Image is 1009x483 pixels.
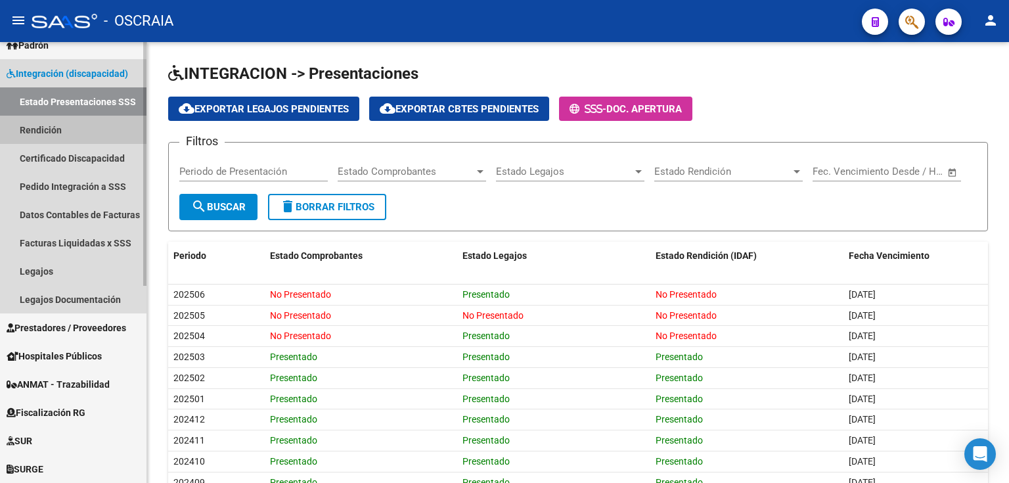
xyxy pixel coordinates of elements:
[7,349,102,363] span: Hospitales Públicos
[813,166,855,177] input: Start date
[173,435,205,446] span: 202411
[656,394,703,404] span: Presentado
[457,242,650,270] datatable-header-cell: Estado Legajos
[270,250,363,261] span: Estado Comprobantes
[270,310,331,321] span: No Presentado
[462,435,510,446] span: Presentado
[270,373,317,383] span: Presentado
[462,250,527,261] span: Estado Legajos
[462,394,510,404] span: Presentado
[11,12,26,28] mat-icon: menu
[656,414,703,425] span: Presentado
[173,250,206,261] span: Periodo
[849,352,876,362] span: [DATE]
[173,373,205,383] span: 202502
[7,321,126,335] span: Prestadores / Proveedores
[168,64,418,83] span: INTEGRACION -> Presentaciones
[173,414,205,425] span: 202412
[849,250,930,261] span: Fecha Vencimiento
[656,456,703,467] span: Presentado
[496,166,633,177] span: Estado Legajos
[191,201,246,213] span: Buscar
[173,456,205,467] span: 202410
[656,310,717,321] span: No Presentado
[849,331,876,341] span: [DATE]
[849,289,876,300] span: [DATE]
[270,414,317,425] span: Presentado
[849,414,876,425] span: [DATE]
[650,242,843,270] datatable-header-cell: Estado Rendición (IDAF)
[656,373,703,383] span: Presentado
[173,289,205,300] span: 202506
[462,373,510,383] span: Presentado
[179,194,258,220] button: Buscar
[179,103,349,115] span: Exportar Legajos Pendientes
[7,66,128,81] span: Integración (discapacidad)
[849,435,876,446] span: [DATE]
[270,331,331,341] span: No Presentado
[462,352,510,362] span: Presentado
[867,166,931,177] input: End date
[654,166,791,177] span: Estado Rendición
[270,289,331,300] span: No Presentado
[656,435,703,446] span: Presentado
[656,352,703,362] span: Presentado
[849,373,876,383] span: [DATE]
[173,310,205,321] span: 202505
[270,435,317,446] span: Presentado
[168,242,265,270] datatable-header-cell: Periodo
[945,165,960,180] button: Open calendar
[179,101,194,116] mat-icon: cloud_download
[104,7,173,35] span: - OSCRAIA
[559,97,692,121] button: -Doc. Apertura
[7,38,49,53] span: Padrón
[265,242,458,270] datatable-header-cell: Estado Comprobantes
[173,394,205,404] span: 202501
[270,456,317,467] span: Presentado
[280,201,374,213] span: Borrar Filtros
[280,198,296,214] mat-icon: delete
[462,310,524,321] span: No Presentado
[849,456,876,467] span: [DATE]
[268,194,386,220] button: Borrar Filtros
[462,456,510,467] span: Presentado
[270,394,317,404] span: Presentado
[462,331,510,341] span: Presentado
[168,97,359,121] button: Exportar Legajos Pendientes
[849,310,876,321] span: [DATE]
[173,352,205,362] span: 202503
[462,289,510,300] span: Presentado
[369,97,549,121] button: Exportar Cbtes Pendientes
[849,394,876,404] span: [DATE]
[380,103,539,115] span: Exportar Cbtes Pendientes
[606,103,682,115] span: Doc. Apertura
[964,438,996,470] div: Open Intercom Messenger
[270,352,317,362] span: Presentado
[983,12,998,28] mat-icon: person
[7,434,32,448] span: SUR
[380,101,395,116] mat-icon: cloud_download
[843,242,988,270] datatable-header-cell: Fecha Vencimiento
[570,103,606,115] span: -
[191,198,207,214] mat-icon: search
[173,331,205,341] span: 202504
[462,414,510,425] span: Presentado
[7,405,85,420] span: Fiscalización RG
[656,289,717,300] span: No Presentado
[7,377,110,392] span: ANMAT - Trazabilidad
[338,166,474,177] span: Estado Comprobantes
[656,250,757,261] span: Estado Rendición (IDAF)
[179,132,225,150] h3: Filtros
[656,331,717,341] span: No Presentado
[7,462,43,476] span: SURGE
